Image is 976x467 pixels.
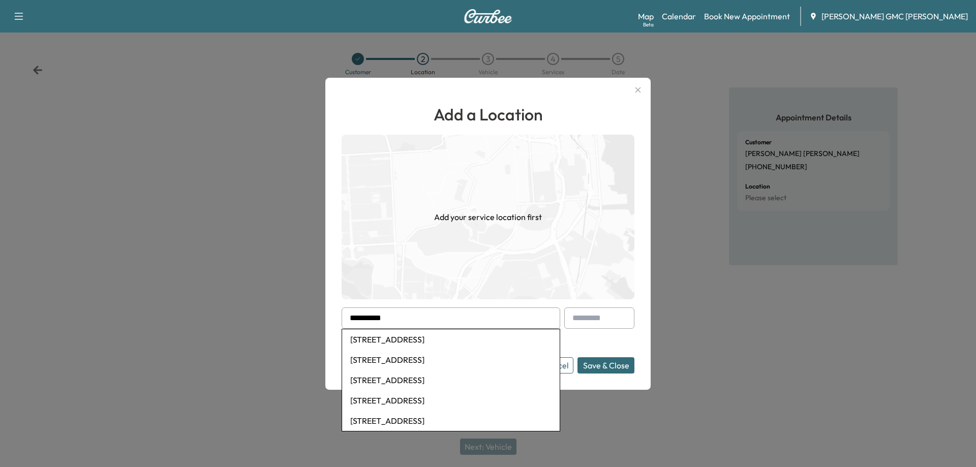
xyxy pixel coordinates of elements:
li: [STREET_ADDRESS] [342,329,560,350]
span: [PERSON_NAME] GMC [PERSON_NAME] [821,10,968,22]
a: Book New Appointment [704,10,790,22]
li: [STREET_ADDRESS] [342,390,560,411]
li: [STREET_ADDRESS] [342,350,560,370]
div: Beta [643,21,654,28]
button: Save & Close [577,357,634,373]
a: MapBeta [638,10,654,22]
h1: Add your service location first [434,211,542,223]
a: Calendar [662,10,696,22]
img: empty-map-CL6vilOE.png [342,135,634,299]
h1: Add a Location [342,102,634,127]
li: [STREET_ADDRESS] [342,370,560,390]
li: [STREET_ADDRESS] [342,411,560,431]
img: Curbee Logo [464,9,512,23]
